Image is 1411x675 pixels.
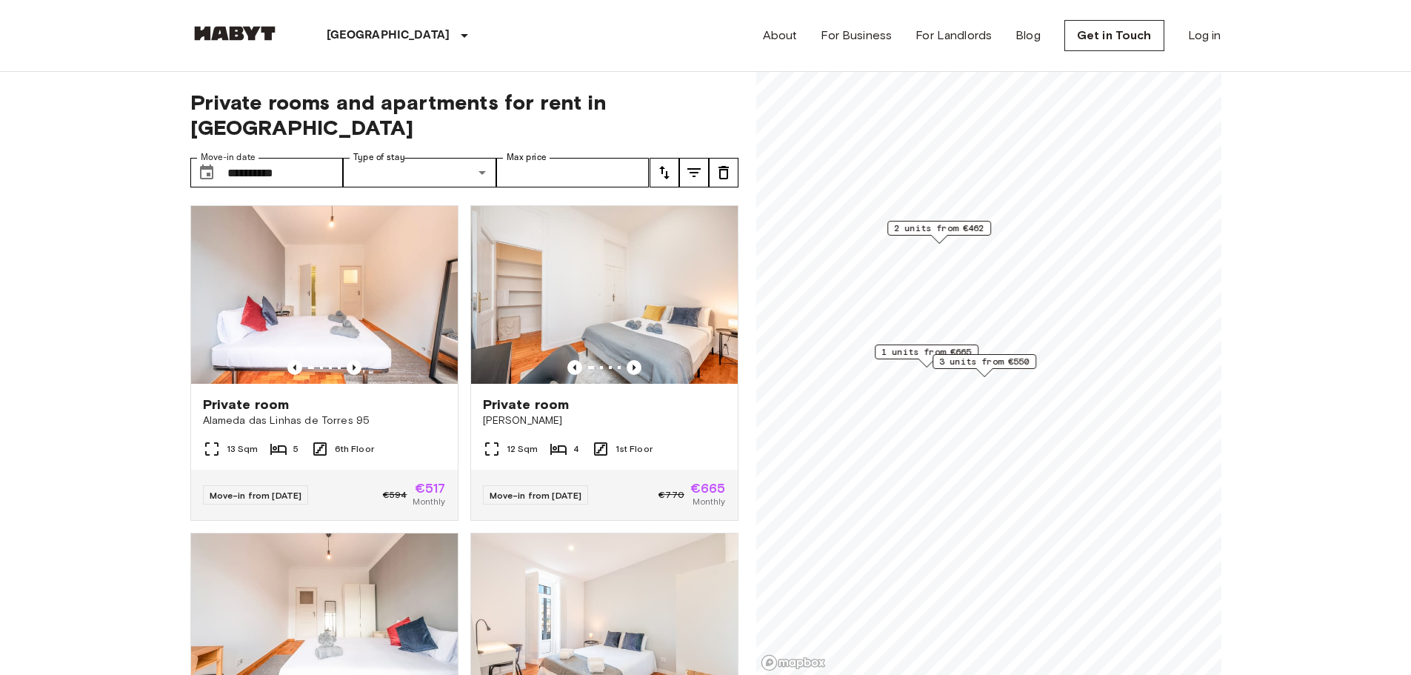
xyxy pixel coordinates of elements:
[353,151,405,164] label: Type of stay
[203,413,446,428] span: Alameda das Linhas de Torres 95
[293,442,298,456] span: 5
[327,27,450,44] p: [GEOGRAPHIC_DATA]
[821,27,892,44] a: For Business
[693,495,725,508] span: Monthly
[490,490,582,501] span: Move-in from [DATE]
[887,221,991,244] div: Map marker
[507,151,547,164] label: Max price
[415,482,446,495] span: €517
[383,488,407,502] span: €594
[690,482,726,495] span: €665
[658,488,684,502] span: €770
[1064,20,1164,51] a: Get in Touch
[1188,27,1221,44] a: Log in
[894,222,984,235] span: 2 units from €462
[709,158,738,187] button: tune
[191,206,458,384] img: Marketing picture of unit PT-17-005-012-03H
[483,413,726,428] span: [PERSON_NAME]
[335,442,374,456] span: 6th Floor
[650,158,679,187] button: tune
[347,360,361,375] button: Previous image
[507,442,538,456] span: 12 Sqm
[190,205,458,521] a: Marketing picture of unit PT-17-005-012-03HPrevious imagePrevious imagePrivate roomAlameda das Li...
[573,442,579,456] span: 4
[679,158,709,187] button: tune
[190,26,279,41] img: Habyt
[616,442,653,456] span: 1st Floor
[470,205,738,521] a: Marketing picture of unit PT-17-015-001-002Previous imagePrevious imagePrivate room[PERSON_NAME]1...
[203,396,290,413] span: Private room
[192,158,221,187] button: Choose date, selected date is 22 Nov 2025
[210,490,302,501] span: Move-in from [DATE]
[1015,27,1041,44] a: Blog
[915,27,992,44] a: For Landlords
[763,27,798,44] a: About
[567,360,582,375] button: Previous image
[933,354,1036,377] div: Map marker
[875,345,978,368] div: Map marker
[201,151,256,164] label: Move-in date
[413,495,445,508] span: Monthly
[471,206,738,384] img: Marketing picture of unit PT-17-015-001-002
[483,396,570,413] span: Private room
[627,360,641,375] button: Previous image
[227,442,258,456] span: 13 Sqm
[287,360,302,375] button: Previous image
[761,654,826,671] a: Mapbox logo
[190,90,738,140] span: Private rooms and apartments for rent in [GEOGRAPHIC_DATA]
[881,345,972,359] span: 1 units from €665
[939,355,1030,368] span: 3 units from €550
